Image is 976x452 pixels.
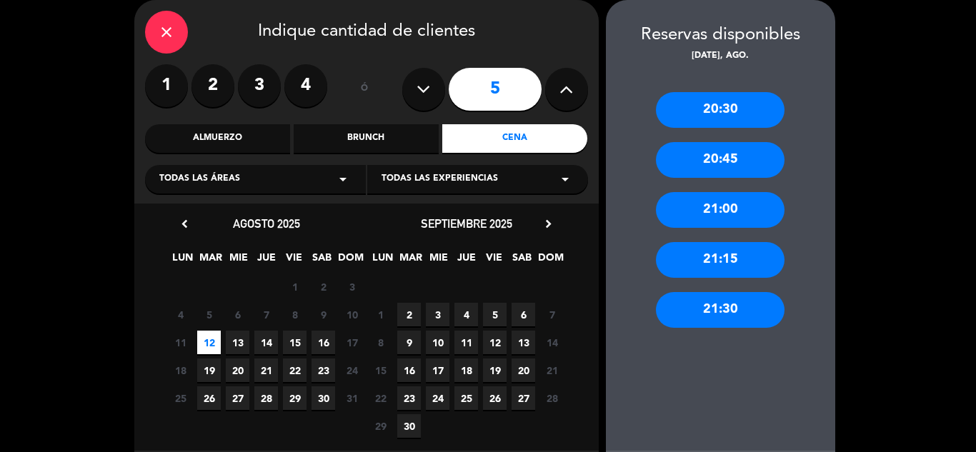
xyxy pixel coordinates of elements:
[283,303,307,326] span: 8
[197,303,221,326] span: 5
[656,92,785,128] div: 20:30
[483,386,507,410] span: 26
[399,249,422,273] span: MAR
[340,386,364,410] span: 31
[656,192,785,228] div: 21:00
[397,331,421,354] span: 9
[197,386,221,410] span: 26
[512,331,535,354] span: 13
[540,386,564,410] span: 28
[540,331,564,354] span: 14
[254,358,278,382] span: 21
[606,21,835,49] div: Reservas disponibles
[421,216,512,231] span: septiembre 2025
[334,171,352,188] i: arrow_drop_down
[233,216,300,231] span: agosto 2025
[312,275,335,298] span: 2
[454,249,478,273] span: JUE
[312,303,335,326] span: 9
[191,64,234,107] label: 2
[442,124,587,153] div: Cena
[606,49,835,64] div: [DATE], ago.
[169,358,192,382] span: 18
[340,358,364,382] span: 24
[338,249,362,273] span: DOM
[342,64,388,114] div: ó
[454,386,478,410] span: 25
[254,249,278,273] span: JUE
[397,414,421,438] span: 30
[656,292,785,328] div: 21:30
[540,303,564,326] span: 7
[397,358,421,382] span: 16
[254,303,278,326] span: 7
[426,331,449,354] span: 10
[538,249,562,273] span: DOM
[199,249,222,273] span: MAR
[197,358,221,382] span: 19
[283,275,307,298] span: 1
[226,331,249,354] span: 13
[197,331,221,354] span: 12
[382,172,498,186] span: Todas las experiencias
[454,303,478,326] span: 4
[656,142,785,178] div: 20:45
[369,331,392,354] span: 8
[369,386,392,410] span: 22
[294,124,439,153] div: Brunch
[312,358,335,382] span: 23
[369,358,392,382] span: 15
[282,249,306,273] span: VIE
[482,249,506,273] span: VIE
[454,331,478,354] span: 11
[169,386,192,410] span: 25
[145,64,188,107] label: 1
[310,249,334,273] span: SAB
[169,303,192,326] span: 4
[226,249,250,273] span: MIE
[226,303,249,326] span: 6
[158,24,175,41] i: close
[340,331,364,354] span: 17
[369,414,392,438] span: 29
[483,331,507,354] span: 12
[512,358,535,382] span: 20
[238,64,281,107] label: 3
[283,358,307,382] span: 22
[283,386,307,410] span: 29
[312,386,335,410] span: 30
[426,303,449,326] span: 3
[512,386,535,410] span: 27
[340,303,364,326] span: 10
[312,331,335,354] span: 16
[254,331,278,354] span: 14
[283,331,307,354] span: 15
[169,331,192,354] span: 11
[483,358,507,382] span: 19
[397,303,421,326] span: 2
[540,358,564,382] span: 21
[656,242,785,278] div: 21:15
[159,172,240,186] span: Todas las áreas
[226,386,249,410] span: 27
[340,275,364,298] span: 3
[397,386,421,410] span: 23
[541,216,556,231] i: chevron_right
[145,124,290,153] div: Almuerzo
[427,249,450,273] span: MIE
[483,303,507,326] span: 5
[254,386,278,410] span: 28
[171,249,194,273] span: LUN
[145,11,588,54] div: Indique cantidad de clientes
[454,358,478,382] span: 18
[177,216,192,231] i: chevron_left
[369,303,392,326] span: 1
[557,171,574,188] i: arrow_drop_down
[284,64,327,107] label: 4
[510,249,534,273] span: SAB
[512,303,535,326] span: 6
[426,358,449,382] span: 17
[371,249,394,273] span: LUN
[226,358,249,382] span: 20
[426,386,449,410] span: 24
